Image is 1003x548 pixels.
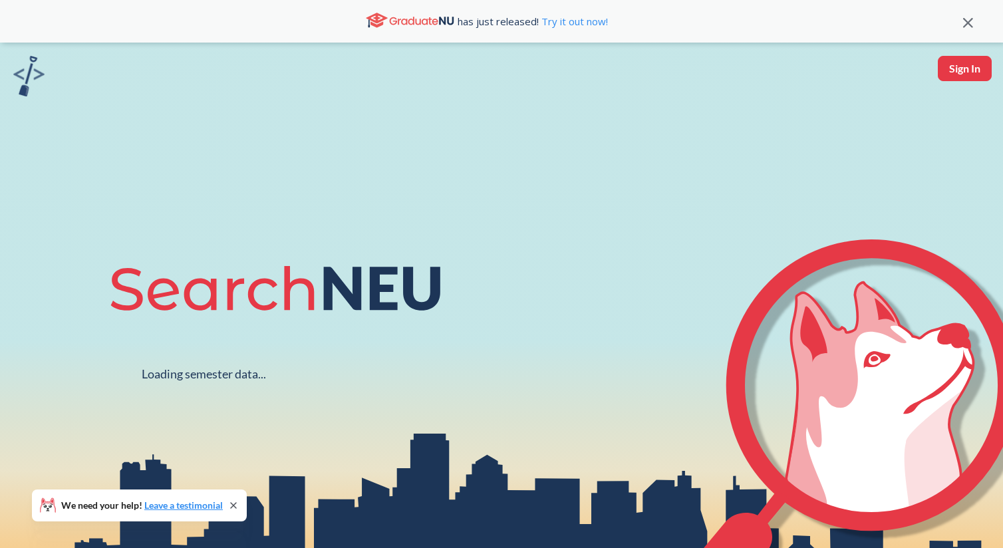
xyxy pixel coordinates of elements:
a: sandbox logo [13,56,45,100]
span: We need your help! [61,501,223,510]
a: Try it out now! [539,15,608,28]
img: sandbox logo [13,56,45,96]
button: Sign In [938,56,992,81]
span: has just released! [458,14,608,29]
div: Loading semester data... [142,366,266,382]
a: Leave a testimonial [144,499,223,511]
